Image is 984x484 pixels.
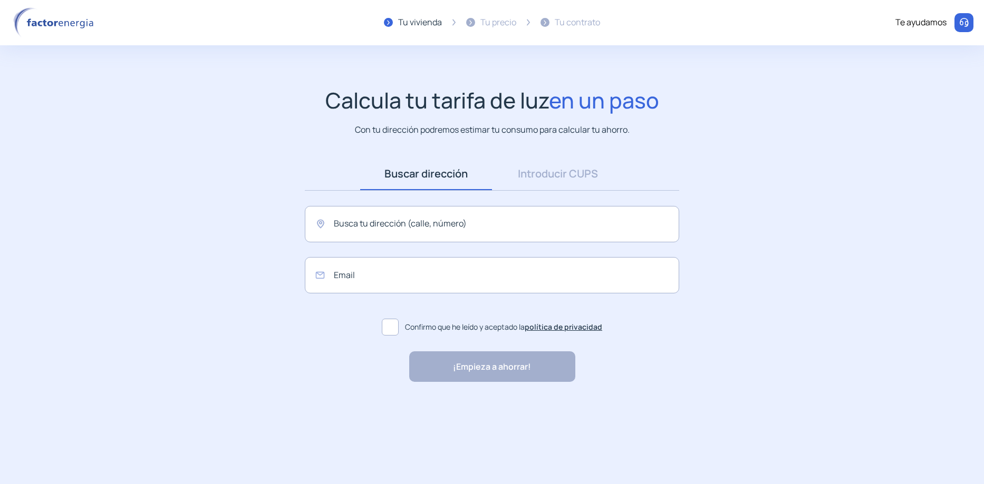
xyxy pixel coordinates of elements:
[895,16,947,29] div: Te ayudamos
[405,321,602,333] span: Confirmo que he leído y aceptado la
[480,16,516,29] div: Tu precio
[11,7,100,38] img: logo factor
[360,157,492,190] a: Buscar dirección
[398,16,442,29] div: Tu vivienda
[525,322,602,332] a: política de privacidad
[492,157,624,190] a: Introducir CUPS
[555,16,600,29] div: Tu contrato
[549,85,659,115] span: en un paso
[325,87,659,113] h1: Calcula tu tarifa de luz
[959,17,969,28] img: llamar
[355,123,630,136] p: Con tu dirección podremos estimar tu consumo para calcular tu ahorro.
